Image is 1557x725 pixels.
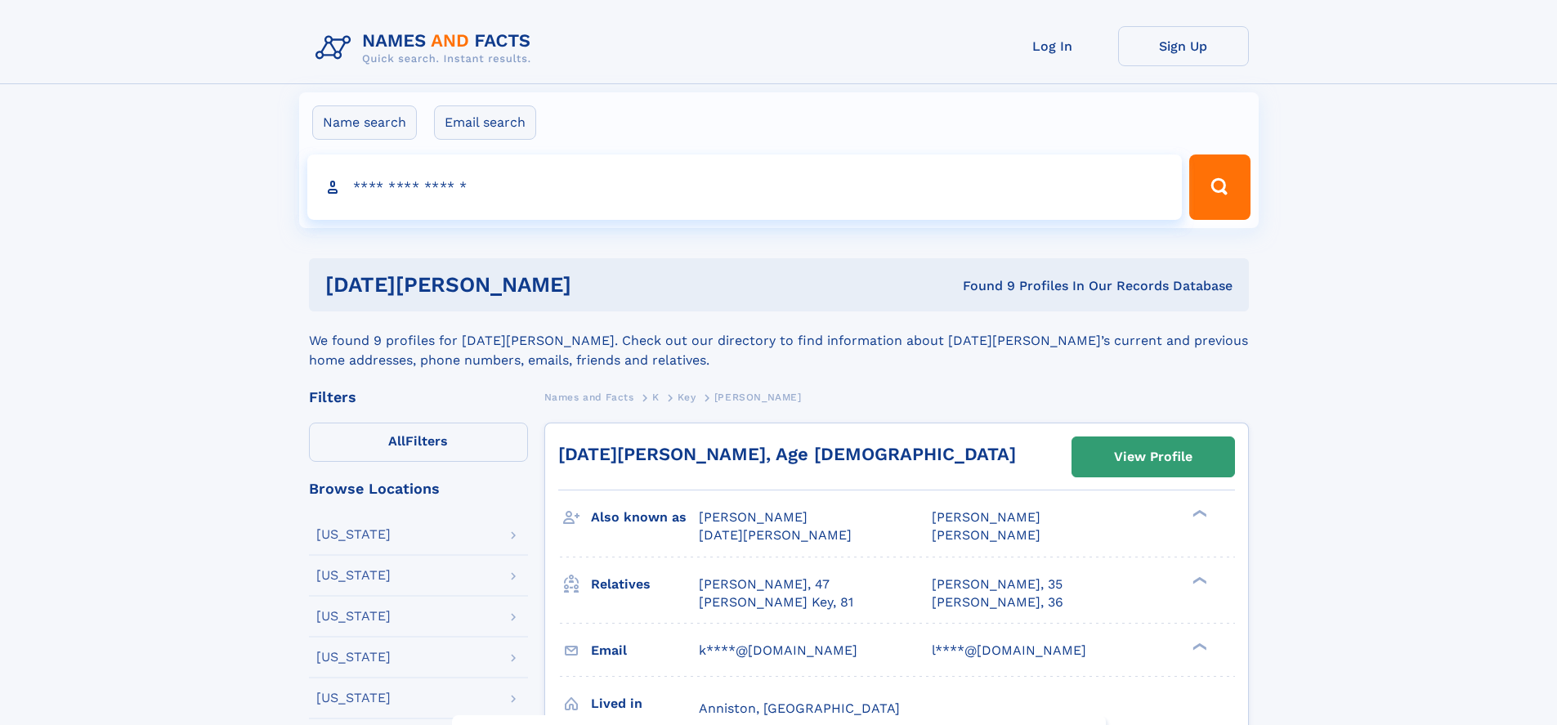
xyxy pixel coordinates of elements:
span: [PERSON_NAME] [699,509,808,525]
input: search input [307,154,1183,220]
h3: Email [591,637,699,665]
div: ❯ [1188,641,1208,651]
a: [DATE][PERSON_NAME], Age [DEMOGRAPHIC_DATA] [558,444,1016,464]
span: Key [678,392,696,403]
h3: Relatives [591,571,699,598]
a: Key [678,387,696,407]
img: Logo Names and Facts [309,26,544,70]
label: Email search [434,105,536,140]
div: Browse Locations [309,481,528,496]
h1: [DATE][PERSON_NAME] [325,275,767,295]
div: [US_STATE] [316,651,391,664]
div: [US_STATE] [316,528,391,541]
a: [PERSON_NAME] Key, 81 [699,593,853,611]
a: Names and Facts [544,387,634,407]
span: [PERSON_NAME] [932,509,1040,525]
div: [US_STATE] [316,569,391,582]
a: [PERSON_NAME], 36 [932,593,1063,611]
div: Found 9 Profiles In Our Records Database [767,277,1233,295]
span: K [652,392,660,403]
span: [PERSON_NAME] [932,527,1040,543]
h3: Lived in [591,690,699,718]
a: Log In [987,26,1118,66]
div: ❯ [1188,508,1208,519]
div: We found 9 profiles for [DATE][PERSON_NAME]. Check out our directory to find information about [D... [309,311,1249,370]
div: View Profile [1114,438,1192,476]
span: All [388,433,405,449]
span: [DATE][PERSON_NAME] [699,527,852,543]
div: [US_STATE] [316,691,391,705]
a: Sign Up [1118,26,1249,66]
label: Filters [309,423,528,462]
a: [PERSON_NAME], 47 [699,575,830,593]
span: Anniston, [GEOGRAPHIC_DATA] [699,700,900,716]
label: Name search [312,105,417,140]
a: View Profile [1072,437,1234,477]
a: [PERSON_NAME], 35 [932,575,1063,593]
div: [US_STATE] [316,610,391,623]
h3: Also known as [591,503,699,531]
span: [PERSON_NAME] [714,392,802,403]
a: K [652,387,660,407]
div: Filters [309,390,528,405]
div: ❯ [1188,575,1208,585]
button: Search Button [1189,154,1250,220]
